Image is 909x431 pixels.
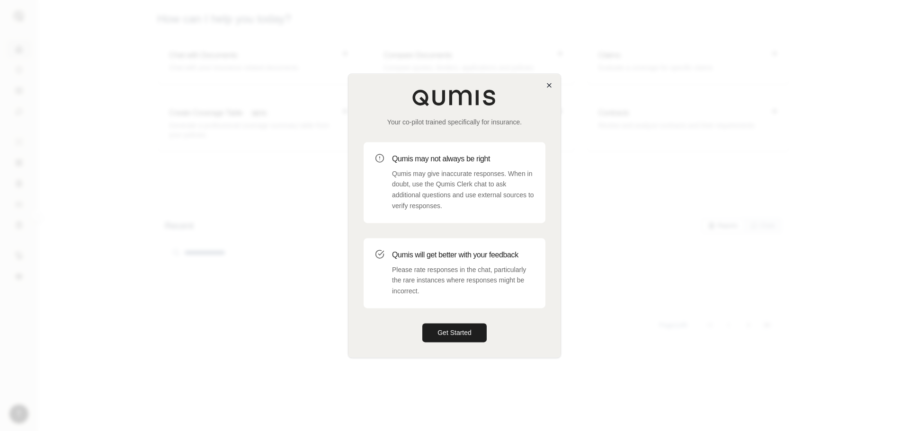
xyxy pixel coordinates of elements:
p: Qumis may give inaccurate responses. When in doubt, use the Qumis Clerk chat to ask additional qu... [392,168,534,211]
button: Get Started [422,323,487,342]
p: Your co-pilot trained specifically for insurance. [364,117,545,127]
h3: Qumis will get better with your feedback [392,249,534,261]
p: Please rate responses in the chat, particularly the rare instances where responses might be incor... [392,264,534,297]
img: Qumis Logo [412,89,497,106]
h3: Qumis may not always be right [392,153,534,165]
